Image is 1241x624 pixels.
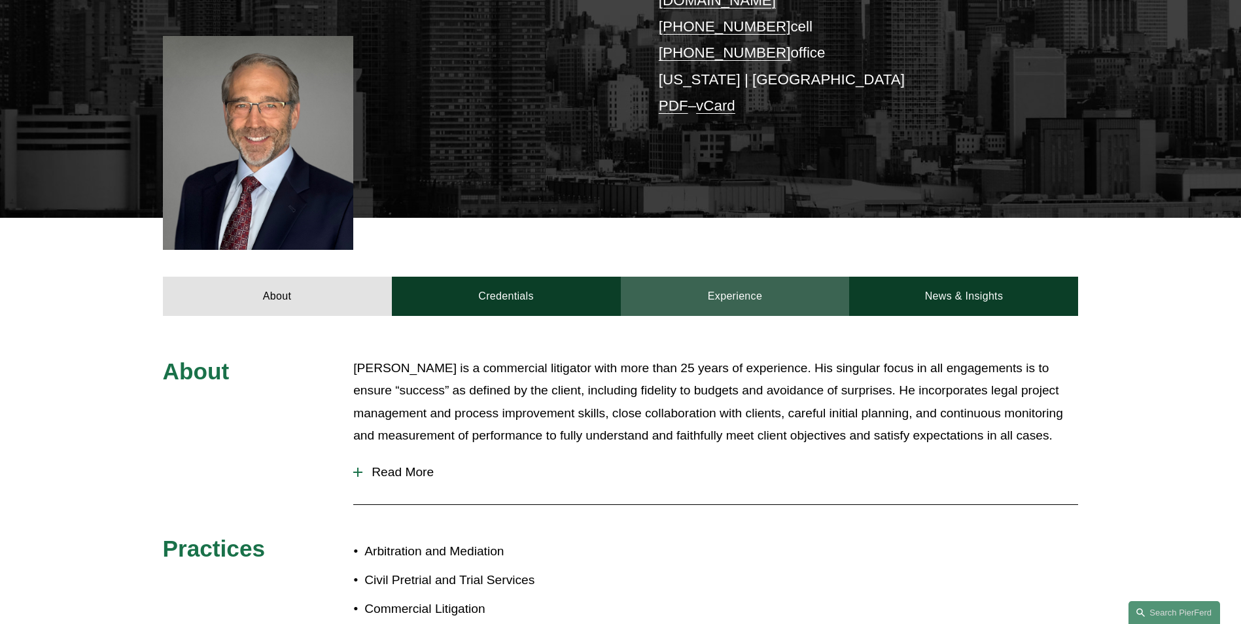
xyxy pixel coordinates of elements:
a: vCard [696,97,735,114]
a: PDF [659,97,688,114]
p: Commercial Litigation [364,598,620,621]
a: Experience [621,277,850,316]
a: Credentials [392,277,621,316]
a: [PHONE_NUMBER] [659,18,791,35]
a: [PHONE_NUMBER] [659,44,791,61]
span: Practices [163,536,266,561]
p: Arbitration and Mediation [364,540,620,563]
p: Civil Pretrial and Trial Services [364,569,620,592]
a: Search this site [1128,601,1220,624]
button: Read More [353,455,1078,489]
a: About [163,277,392,316]
span: Read More [362,465,1078,479]
p: [PERSON_NAME] is a commercial litigator with more than 25 years of experience. His singular focus... [353,357,1078,447]
span: About [163,358,230,384]
a: News & Insights [849,277,1078,316]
